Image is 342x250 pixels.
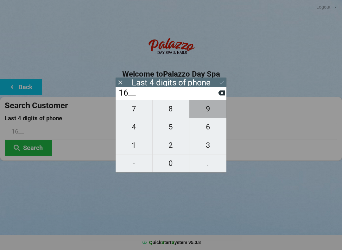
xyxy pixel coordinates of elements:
div: Last 4 digits of phone [132,79,211,86]
button: 1 [116,136,153,154]
span: 0 [153,157,189,170]
button: 0 [153,154,190,172]
span: 4 [116,120,152,134]
span: 9 [189,102,226,116]
span: 2 [153,139,189,152]
button: 7 [116,100,153,118]
span: 8 [153,102,189,116]
button: 8 [153,100,190,118]
span: 7 [116,102,152,116]
span: 1 [116,139,152,152]
button: 5 [153,118,190,136]
button: 6 [189,118,226,136]
span: 6 [189,120,226,134]
button: 9 [189,100,226,118]
button: 3 [189,136,226,154]
button: 2 [153,136,190,154]
span: 5 [153,120,189,134]
span: 3 [189,139,226,152]
button: 4 [116,118,153,136]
